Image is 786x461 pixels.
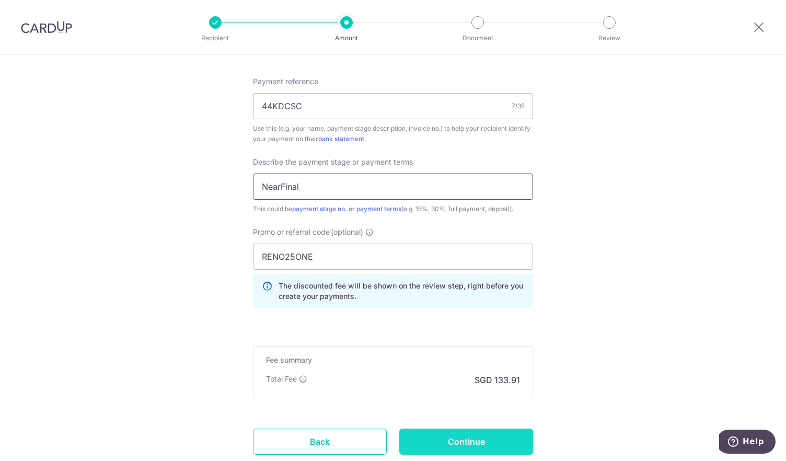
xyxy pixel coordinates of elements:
[266,374,297,384] p: Total Fee
[719,430,776,456] iframe: Opens a widget where you can find more information
[253,227,330,237] span: Promo or referral code
[571,33,648,43] p: Review
[253,204,533,214] div: This could be (e.g. 15%, 30%, full payment, deposit).
[399,429,533,455] input: Continue
[308,33,385,43] p: Amount
[253,429,387,455] a: Back
[331,227,363,237] span: (optional)
[253,157,413,167] span: Describe the payment stage or payment terms
[512,101,525,111] div: 7/35
[439,33,516,43] p: Document
[475,374,520,386] p: SGD 133.91
[318,135,364,143] a: bank statement
[266,355,520,365] h5: Fee summary
[253,76,318,87] span: Payment reference
[279,281,524,302] p: The discounted fee will be shown on the review step, right before you create your payments.
[292,205,401,213] a: payment stage no. or payment terms
[177,33,254,43] p: Recipient
[21,21,72,33] img: CardUp
[253,123,533,144] div: Use this (e.g. your name, payment stage description, invoice no.) to help your recipient identify...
